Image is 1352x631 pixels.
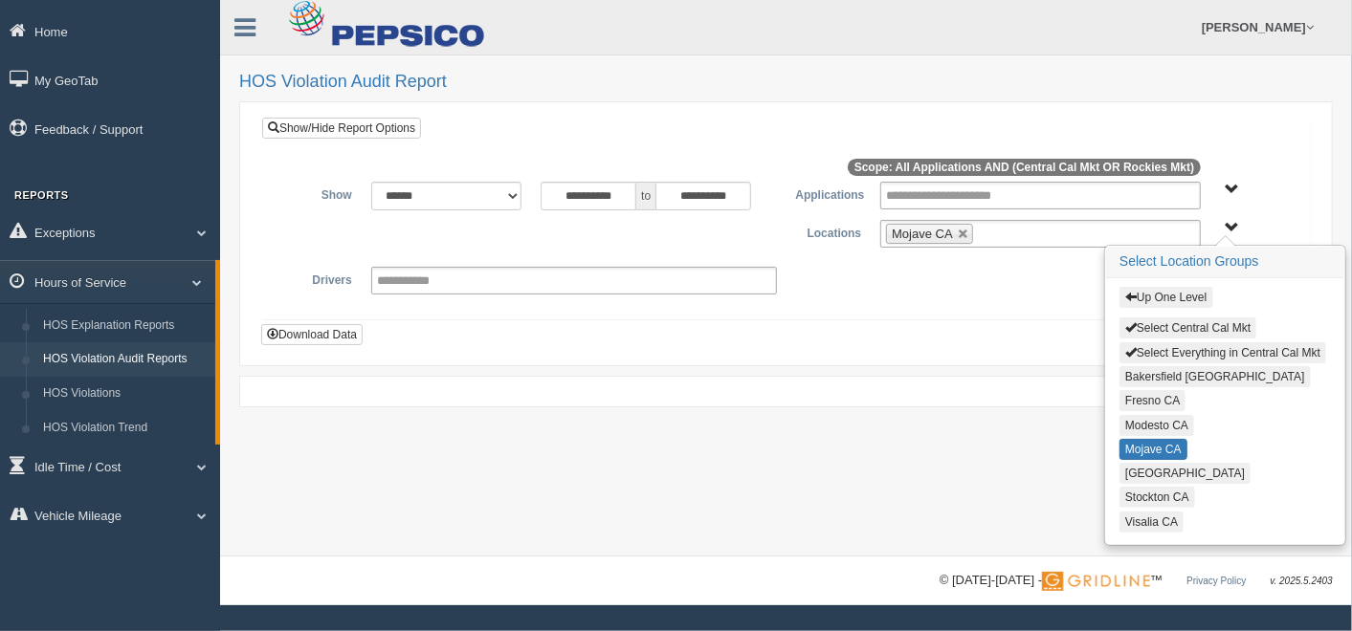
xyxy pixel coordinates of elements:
a: HOS Violation Trend [34,411,215,446]
button: Visalia CA [1119,511,1184,533]
label: Applications [787,182,872,205]
button: Select Everything in Central Cal Mkt [1119,342,1326,363]
button: Download Data [261,324,363,345]
span: to [636,182,655,210]
button: Select Central Cal Mkt [1119,317,1256,338]
a: HOS Explanation Reports [34,309,215,343]
a: Show/Hide Report Options [262,118,421,139]
img: Gridline [1042,572,1150,591]
a: HOS Violations [34,377,215,411]
span: Scope: All Applications AND (Central Cal Mkt OR Rockies Mkt) [848,159,1201,176]
div: © [DATE]-[DATE] - ™ [940,571,1333,591]
button: Fresno CA [1119,390,1186,411]
button: Up One Level [1119,287,1212,308]
button: Stockton CA [1119,487,1195,508]
label: Locations [787,220,872,243]
button: [GEOGRAPHIC_DATA] [1119,463,1251,484]
span: Mojave CA [892,227,953,241]
button: Modesto CA [1119,415,1194,436]
a: HOS Violation Audit Reports [34,342,215,377]
h2: HOS Violation Audit Report [239,73,1333,92]
button: Mojave CA [1119,439,1187,460]
h3: Select Location Groups [1106,247,1344,277]
button: Bakersfield [GEOGRAPHIC_DATA] [1119,366,1311,387]
a: Privacy Policy [1186,576,1246,586]
label: Show [277,182,362,205]
label: Drivers [277,267,362,290]
span: v. 2025.5.2403 [1271,576,1333,586]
